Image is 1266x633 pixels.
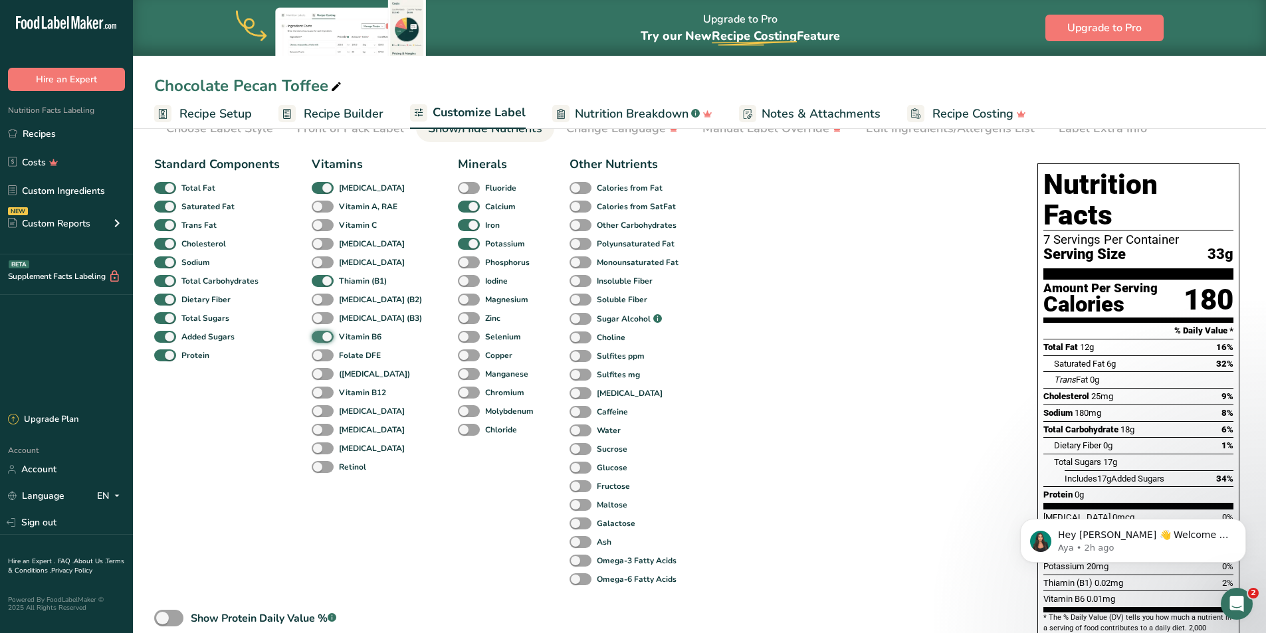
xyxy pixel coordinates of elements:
[1221,391,1233,401] span: 9%
[597,182,663,194] b: Calories from Fat
[191,610,336,626] div: Show Protein Daily Value %
[339,442,405,454] b: [MEDICAL_DATA]
[1045,15,1164,41] button: Upgrade to Pro
[1090,375,1099,385] span: 0g
[1221,424,1233,434] span: 6%
[1248,588,1259,598] span: 2
[181,219,217,231] b: Trans Fat
[181,238,226,250] b: Cholesterol
[58,557,74,566] a: FAQ .
[1067,20,1142,36] span: Upgrade to Pro
[433,104,526,122] span: Customize Label
[8,596,125,612] div: Powered By FoodLabelMaker © 2025 All Rights Reserved
[1043,578,1093,588] span: Thiamin (B1)
[1080,342,1094,352] span: 12g
[485,424,517,436] b: Chloride
[1043,282,1158,295] div: Amount Per Serving
[597,275,653,287] b: Insoluble Fiber
[597,331,625,343] b: Choline
[485,331,521,343] b: Selenium
[1065,474,1164,484] span: Includes Added Sugars
[1043,342,1078,352] span: Total Fat
[762,105,881,123] span: Notes & Attachments
[597,443,627,455] b: Sucrose
[181,256,210,268] b: Sodium
[932,105,1013,123] span: Recipe Costing
[597,313,651,325] b: Sugar Alcohol
[339,405,405,417] b: [MEDICAL_DATA]
[1075,408,1101,418] span: 180mg
[410,98,526,130] a: Customize Label
[597,499,627,511] b: Maltose
[1054,375,1076,385] i: Trans
[1043,233,1233,246] div: 7 Servings Per Container
[597,555,677,567] b: Omega-3 Fatty Acids
[8,68,125,91] button: Hire an Expert
[1043,391,1089,401] span: Cholesterol
[597,424,621,436] b: Water
[1216,342,1233,352] span: 16%
[1043,594,1085,604] span: Vitamin B6
[1097,474,1111,484] span: 17g
[1221,440,1233,450] span: 1%
[8,413,78,426] div: Upgrade Plan
[641,28,840,44] span: Try our New Feature
[1184,282,1233,317] div: 180
[304,105,383,123] span: Recipe Builder
[570,155,683,173] div: Other Nutrients
[1043,323,1233,339] section: % Daily Value *
[1054,359,1105,369] span: Saturated Fat
[485,238,525,250] b: Potassium
[485,368,528,380] b: Manganese
[339,219,377,231] b: Vitamin C
[1054,375,1088,385] span: Fat
[597,406,628,418] b: Caffeine
[8,484,64,507] a: Language
[1216,474,1233,484] span: 34%
[1000,491,1266,584] iframe: Intercom notifications message
[154,99,252,129] a: Recipe Setup
[1075,490,1084,499] span: 0g
[1043,169,1233,230] h1: Nutrition Facts
[1091,391,1113,401] span: 25mg
[1087,594,1115,604] span: 0.01mg
[1103,440,1112,450] span: 0g
[597,201,676,213] b: Calories from SatFat
[1208,246,1233,263] span: 33g
[9,260,29,268] div: BETA
[51,566,92,575] a: Privacy Policy
[339,349,381,361] b: Folate DFE
[339,461,366,473] b: Retinol
[1043,490,1073,499] span: Protein
[8,557,124,575] a: Terms & Conditions .
[597,369,640,381] b: Sulfites mg
[485,256,530,268] b: Phosphorus
[179,105,252,123] span: Recipe Setup
[552,99,712,129] a: Nutrition Breakdown
[1120,424,1134,434] span: 18g
[181,331,235,343] b: Added Sugars
[597,480,630,492] b: Fructose
[485,182,516,194] b: Fluoride
[907,99,1026,129] a: Recipe Costing
[181,349,209,361] b: Protein
[485,405,534,417] b: Molybdenum
[458,155,538,173] div: Minerals
[339,238,405,250] b: [MEDICAL_DATA]
[1107,359,1116,369] span: 6g
[1095,578,1123,588] span: 0.02mg
[181,312,229,324] b: Total Sugars
[485,201,516,213] b: Calcium
[1216,359,1233,369] span: 32%
[181,294,231,306] b: Dietary Fiber
[597,387,663,399] b: [MEDICAL_DATA]
[1043,408,1073,418] span: Sodium
[485,294,528,306] b: Magnesium
[339,201,397,213] b: Vitamin A, RAE
[597,573,677,585] b: Omega-6 Fatty Acids
[1103,457,1117,467] span: 17g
